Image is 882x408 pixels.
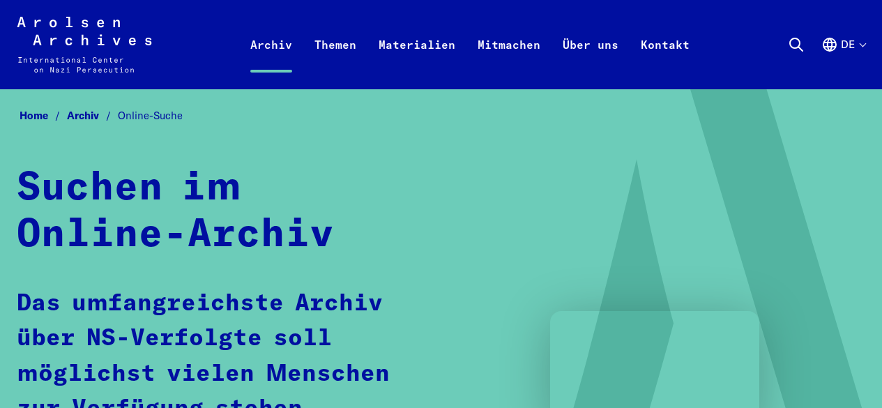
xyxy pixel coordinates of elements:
nav: Primär [239,17,701,73]
a: Materialien [367,33,466,89]
strong: Suchen im Online-Archiv [17,169,334,255]
span: Online-Suche [118,109,183,122]
nav: Breadcrumb [17,105,865,126]
a: Mitmachen [466,33,552,89]
a: Archiv [239,33,303,89]
a: Über uns [552,33,630,89]
a: Kontakt [630,33,701,89]
a: Archiv [67,109,118,122]
a: Themen [303,33,367,89]
a: Home [20,109,67,122]
button: Deutsch, Sprachauswahl [821,36,865,86]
